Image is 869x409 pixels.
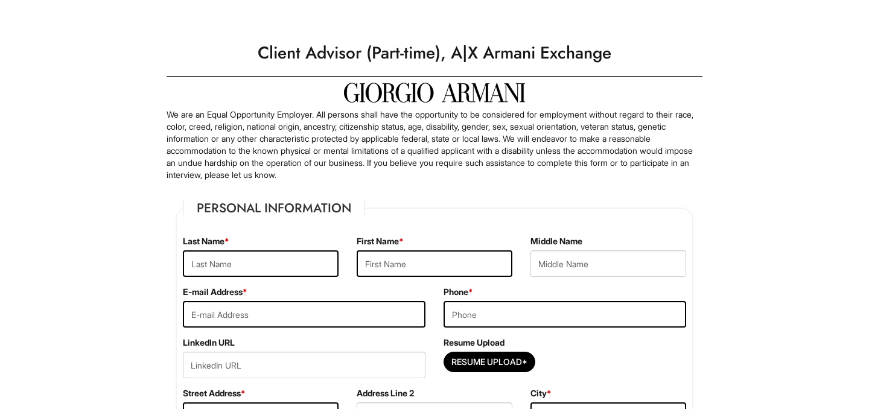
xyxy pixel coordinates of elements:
p: We are an Equal Opportunity Employer. All persons shall have the opportunity to be considered for... [167,109,702,181]
input: E-mail Address [183,301,425,328]
label: City [530,387,552,399]
label: First Name [357,235,404,247]
legend: Personal Information [183,199,365,217]
input: Middle Name [530,250,686,277]
input: Last Name [183,250,339,277]
input: LinkedIn URL [183,352,425,378]
label: Resume Upload [444,337,505,349]
label: Middle Name [530,235,582,247]
input: First Name [357,250,512,277]
img: Giorgio Armani [344,83,525,103]
label: Last Name [183,235,229,247]
label: Street Address [183,387,246,399]
label: Address Line 2 [357,387,414,399]
label: E-mail Address [183,286,247,298]
label: Phone [444,286,473,298]
input: Phone [444,301,686,328]
label: LinkedIn URL [183,337,235,349]
button: Resume Upload*Resume Upload* [444,352,535,372]
h1: Client Advisor (Part-time), A|X Armani Exchange [161,36,708,70]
